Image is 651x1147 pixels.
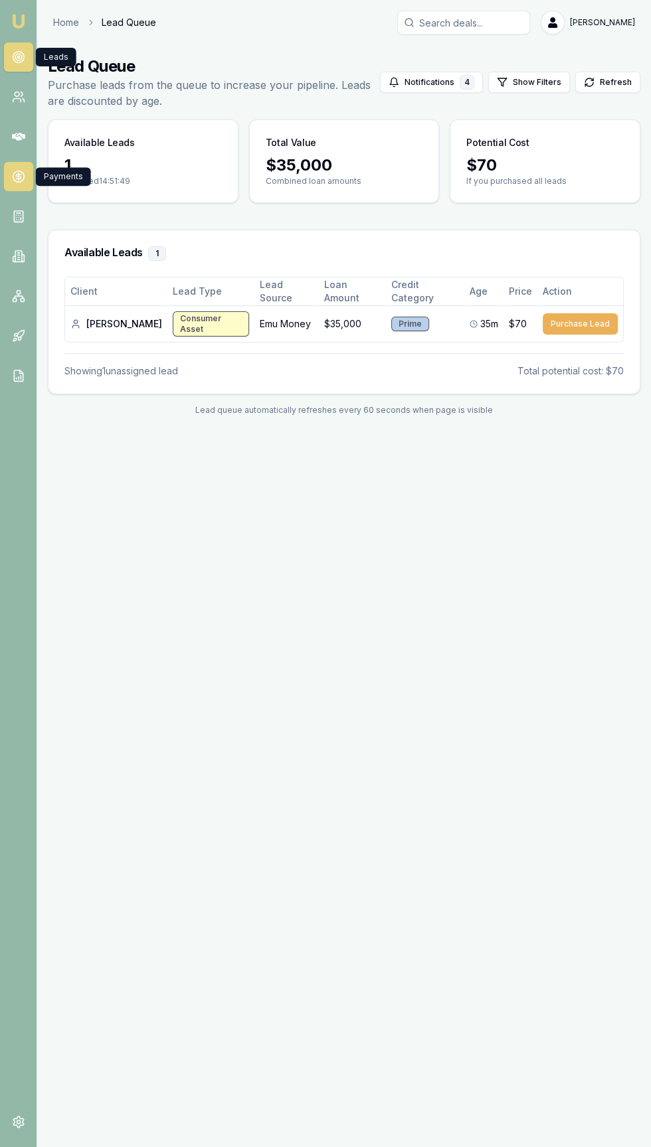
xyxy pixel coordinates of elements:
h3: Total Value [266,136,316,149]
nav: breadcrumb [53,16,156,29]
h3: Potential Cost [466,136,529,149]
span: Lead Queue [102,16,156,29]
button: Purchase Lead [543,313,618,335]
th: Action [537,277,623,306]
td: Emu Money [254,306,319,343]
button: Show Filters [488,72,570,93]
th: Age [464,277,504,306]
div: Leads [36,48,76,66]
th: Price [504,277,537,306]
div: Showing 1 unassigned lead [64,364,178,378]
div: Prime [391,317,429,331]
input: Search deals [397,11,530,35]
div: Payments [36,167,91,186]
h1: Lead Queue [48,56,380,77]
div: $ 70 [466,155,624,176]
span: $70 [509,317,527,331]
p: Combined loan amounts [266,176,423,187]
span: [PERSON_NAME] [570,17,635,28]
h3: Available Leads [64,136,135,149]
p: If you purchased all leads [466,176,624,187]
td: $35,000 [319,306,386,343]
button: Notifications4 [380,72,483,93]
th: Lead Source [254,277,319,306]
th: Loan Amount [319,277,386,306]
div: Total potential cost: $70 [517,364,624,378]
div: Lead queue automatically refreshes every 60 seconds when page is visible [48,405,640,416]
div: 4 [460,75,474,90]
button: Refresh [575,72,640,93]
p: Purchase leads from the queue to increase your pipeline. Leads are discounted by age. [48,77,380,109]
div: 1 [148,246,166,261]
th: Client [65,277,167,306]
div: Consumer Asset [173,311,249,337]
img: emu-icon-u.png [11,13,27,29]
span: 35m [480,317,498,331]
div: 1 [64,155,222,176]
th: Lead Type [167,277,254,306]
h3: Available Leads [64,246,624,261]
div: [PERSON_NAME] [70,317,162,331]
a: Home [53,16,79,29]
div: $ 35,000 [266,155,423,176]
th: Credit Category [386,277,464,306]
p: Updated 14:51:49 [64,176,222,187]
